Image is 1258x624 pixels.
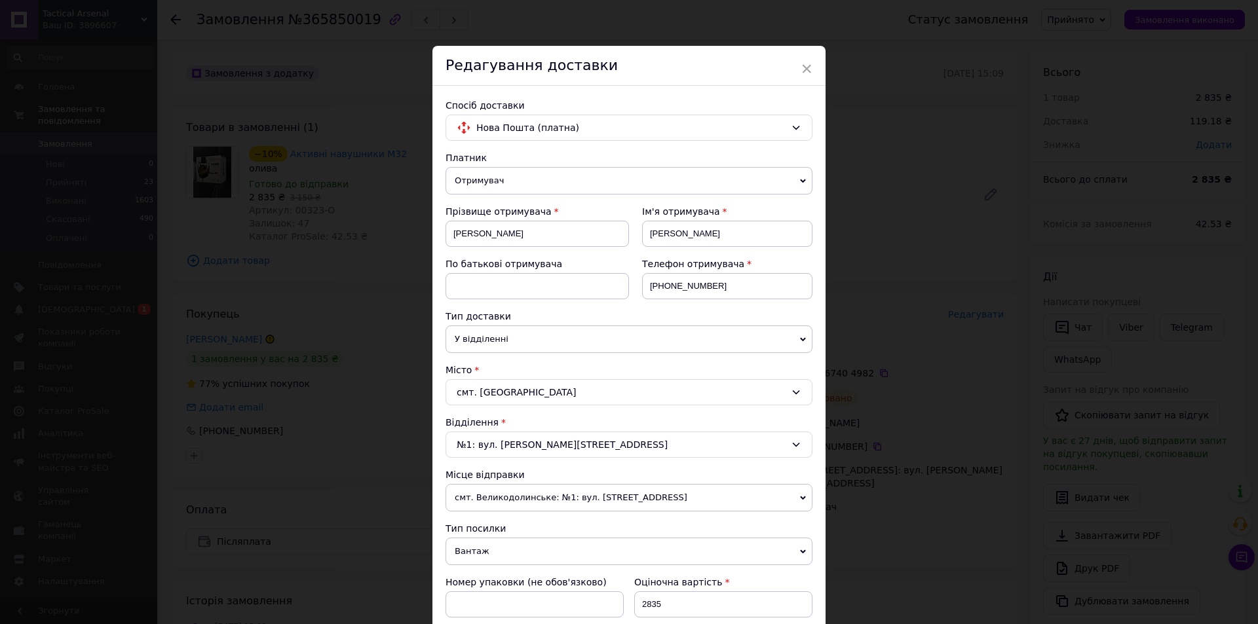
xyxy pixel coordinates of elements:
div: Оціночна вартість [634,576,812,589]
div: Спосіб доставки [446,99,812,112]
span: Телефон отримувача [642,259,744,269]
input: +380 [642,273,812,299]
span: Ім'я отримувача [642,206,720,217]
span: По батькові отримувача [446,259,562,269]
span: смт. Великодолинське: №1: вул. [STREET_ADDRESS] [446,484,812,511]
div: Відділення [446,416,812,429]
span: Прізвище отримувача [446,206,552,217]
div: №1: вул. [PERSON_NAME][STREET_ADDRESS] [446,431,812,458]
span: Платник [446,153,487,163]
span: Тип посилки [446,523,506,534]
div: Редагування доставки [432,46,826,86]
span: Тип доставки [446,311,511,321]
span: Вантаж [446,538,812,565]
div: Місто [446,363,812,376]
div: смт. [GEOGRAPHIC_DATA] [446,379,812,405]
span: У відділенні [446,325,812,353]
span: Місце відправки [446,469,525,480]
span: Отримувач [446,167,812,194]
div: Номер упаковки (не обов'язково) [446,576,624,589]
span: Нова Пошта (платна) [476,120,786,135]
span: × [801,58,812,80]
